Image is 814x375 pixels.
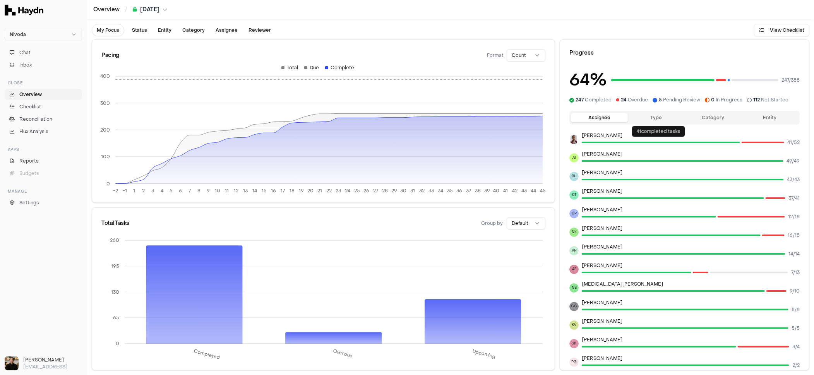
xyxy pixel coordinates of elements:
[5,356,19,370] img: Ole Heine
[466,188,471,194] tspan: 37
[325,65,354,71] div: Complete
[5,28,82,41] button: Nivoda
[582,281,800,287] p: [MEDICAL_DATA][PERSON_NAME]
[19,103,41,110] span: Checklist
[178,24,209,36] button: Category
[19,62,32,68] span: Inbox
[621,97,648,103] span: Overdue
[569,339,579,348] span: SK
[791,269,800,276] span: 7 / 13
[569,320,579,330] span: KV
[153,24,176,36] button: Entity
[123,5,129,13] span: /
[569,246,579,255] span: VN
[333,348,354,359] tspan: Overdue
[19,128,48,135] span: Flux Analysis
[10,31,26,38] span: Nivoda
[5,197,82,208] a: Settings
[5,77,82,89] div: Close
[234,188,239,194] tspan: 12
[582,207,800,213] p: [PERSON_NAME]
[5,89,82,100] a: Overview
[19,91,42,98] span: Overview
[308,188,314,194] tspan: 20
[5,5,43,15] img: Haydn Logo
[113,315,119,321] tspan: 65
[792,307,800,313] span: 8 / 8
[111,263,119,269] tspan: 195
[481,220,504,226] span: Group by:
[582,355,800,361] p: [PERSON_NAME]
[781,77,800,83] span: 247 / 388
[158,27,171,33] span: Entity
[193,348,221,361] tspan: Completed
[429,188,434,194] tspan: 33
[487,52,504,58] span: Format
[123,188,127,194] tspan: -1
[790,288,800,294] span: 9 / 10
[182,27,205,33] span: Category
[101,51,119,59] div: Pacing
[456,188,462,194] tspan: 36
[243,188,248,194] tspan: 13
[484,188,490,194] tspan: 39
[92,24,124,36] button: My Focus
[711,97,742,103] span: In Progress
[87,6,173,14] nav: breadcrumb
[391,188,397,194] tspan: 29
[576,97,612,103] span: Completed
[582,337,800,343] p: [PERSON_NAME]
[19,49,31,56] span: Chat
[788,214,800,220] span: 12 / 18
[281,188,285,194] tspan: 17
[225,188,229,194] tspan: 11
[792,344,800,350] span: 3 / 4
[569,172,579,181] span: BH
[5,60,82,70] button: Inbox
[788,251,800,257] span: 14 / 14
[582,262,800,269] p: [PERSON_NAME]
[133,188,135,194] tspan: 1
[512,188,518,194] tspan: 42
[438,188,444,194] tspan: 34
[569,265,579,274] span: AF
[299,188,304,194] tspan: 19
[161,188,163,194] tspan: 4
[569,209,579,218] span: DP
[5,47,82,58] button: Chat
[290,188,295,194] tspan: 18
[5,185,82,197] div: Manage
[244,24,276,36] button: Reviewer
[304,65,319,71] div: Due
[106,181,110,187] tspan: 0
[569,228,579,237] span: NK
[540,188,546,194] tspan: 45
[792,325,800,331] span: 5 / 5
[411,188,415,194] tspan: 31
[569,283,579,293] span: NS
[142,188,145,194] tspan: 2
[582,300,800,306] p: [PERSON_NAME]
[318,188,322,194] tspan: 21
[189,188,191,194] tspan: 7
[345,188,351,194] tspan: 24
[788,232,800,238] span: 16 / 18
[5,101,82,112] a: Checklist
[271,188,276,194] tspan: 16
[19,170,39,177] span: Budgets
[132,27,147,33] span: Status
[215,188,221,194] tspan: 10
[569,358,579,367] span: PG
[787,139,800,146] span: 41 / 52
[19,116,52,123] span: Reconciliation
[475,188,481,194] tspan: 38
[133,6,167,14] button: [DATE]
[420,188,425,194] tspan: 32
[621,97,627,103] span: 24
[151,188,154,194] tspan: 3
[753,97,760,103] span: 112
[100,127,110,133] tspan: 200
[211,24,242,36] button: Assignee
[447,188,453,194] tspan: 35
[659,97,662,103] span: 5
